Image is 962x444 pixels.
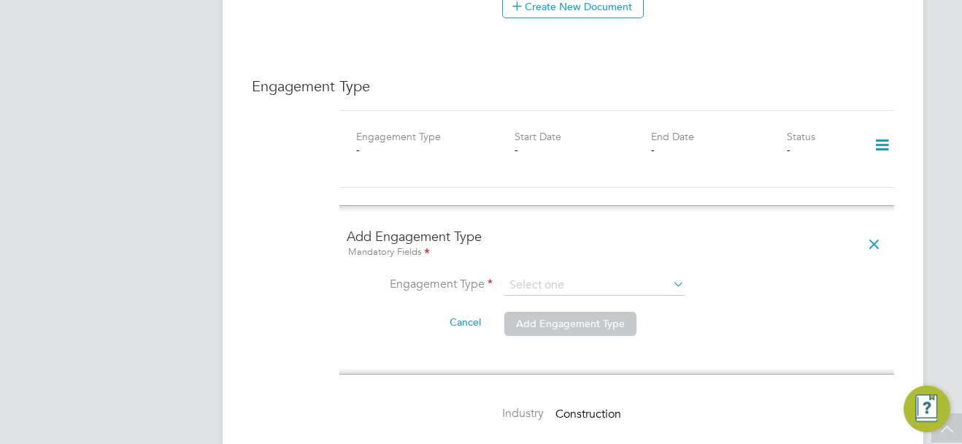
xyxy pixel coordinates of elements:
button: Engage Resource Center [904,386,950,432]
input: Select one [504,275,685,296]
div: Mandatory Fields [347,245,887,261]
div: - [356,143,492,156]
div: - [787,143,855,156]
label: Industry [339,406,544,421]
span: Construction [555,407,621,421]
h4: Add Engagement Type [347,228,887,261]
h3: Engagement Type [252,77,894,96]
div: - [651,143,787,156]
label: Engagement Type [347,277,493,292]
label: Status [787,130,815,143]
label: Start Date [515,130,561,143]
label: Engagement Type [356,130,441,143]
button: Cancel [438,310,493,334]
label: End Date [651,130,694,143]
div: - [515,143,650,156]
